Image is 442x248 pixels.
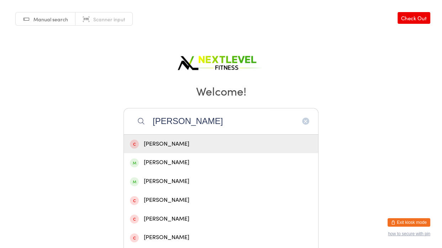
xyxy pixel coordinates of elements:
img: Next Level Fitness [177,50,265,73]
button: Exit kiosk mode [388,218,430,227]
div: [PERSON_NAME] [130,214,312,224]
div: [PERSON_NAME] [130,233,312,242]
div: [PERSON_NAME] [130,195,312,205]
div: [PERSON_NAME] [130,139,312,149]
h2: Welcome! [7,83,435,99]
input: Search [123,108,319,134]
span: Scanner input [93,16,125,23]
button: how to secure with pin [388,231,430,236]
div: [PERSON_NAME] [130,158,312,167]
div: [PERSON_NAME] [130,177,312,186]
a: Check Out [398,12,430,24]
span: Manual search [33,16,68,23]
